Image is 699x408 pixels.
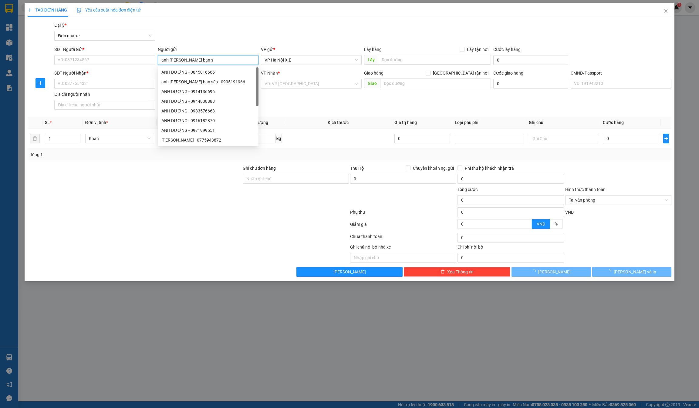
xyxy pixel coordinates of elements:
div: ANH DƯƠNG - 0944838888 [158,96,258,106]
div: ANH DƯƠNG - 0971999551 [158,125,258,135]
span: [GEOGRAPHIC_DATA] tận nơi [431,70,491,76]
div: Tổng: 1 [30,151,270,158]
input: Cước giao hàng [493,79,568,89]
input: Dọc đường [378,55,491,65]
span: VP Nhận [261,71,278,75]
span: Đơn vị tính [85,120,108,125]
input: Địa chỉ của người nhận [54,100,155,110]
span: loading [532,269,538,274]
span: % [555,222,558,226]
span: Giao [364,79,380,88]
div: SĐT Người Nhận [54,70,155,76]
input: 0 [394,134,450,143]
label: Ghi chú đơn hàng [243,166,276,171]
div: VP gửi [261,46,362,53]
span: Phí thu hộ khách nhận trả [462,165,516,172]
input: Cước lấy hàng [493,55,568,65]
span: Cước hàng [603,120,624,125]
span: Lấy [364,55,378,65]
div: ANH DƯƠNG - 0983576668 [158,106,258,116]
div: Ghi chú nội bộ nhà xe [350,244,456,253]
input: Ghi chú đơn hàng [243,174,349,184]
div: SĐT Người Gửi [54,46,155,53]
span: VND [537,222,545,226]
input: Ghi Chú [529,134,598,143]
div: ANH DƯƠNG - 0916182870 [158,116,258,125]
div: ANH DƯƠNG - 0914136696 [161,88,255,95]
input: Dọc đường [380,79,491,88]
span: Đơn nhà xe [58,31,151,40]
th: Loại phụ phí [452,117,526,129]
span: Đại lý [54,23,66,28]
button: plus [663,134,669,143]
div: Chi phí nội bộ [458,244,564,253]
div: [PERSON_NAME] - 0775943872 [161,137,255,143]
div: ANH DƯƠNG - 0983576668 [161,108,255,114]
span: Yêu cầu xuất hóa đơn điện tử [77,8,141,12]
span: SL [45,120,50,125]
span: delete [441,269,445,274]
div: ANH DƯƠNG - 0916182870 [161,117,255,124]
div: ANH DƯƠNG - 0914136696 [158,87,258,96]
label: Hình thức thanh toán [565,187,606,192]
button: [PERSON_NAME] [296,267,403,277]
span: kg [276,134,282,143]
button: delete [30,134,40,143]
span: loading [607,269,614,274]
button: Close [657,3,674,20]
span: plus [36,81,45,85]
span: TẠO ĐƠN HÀNG [28,8,67,12]
button: deleteXóa Thông tin [404,267,510,277]
div: Phụ thu [349,209,457,219]
div: Giảm giá [349,221,457,232]
span: [PERSON_NAME] [538,269,571,275]
th: Ghi chú [526,117,600,129]
span: plus [28,8,32,12]
span: [PERSON_NAME] và In [614,269,656,275]
div: Chưa thanh toán [349,233,457,244]
div: Người gửi [158,46,258,53]
span: Giao hàng [364,71,383,75]
div: anh [PERSON_NAME] bạn sếp - 0905191966 [161,79,255,85]
span: Thu Hộ [350,166,364,171]
button: plus [35,78,45,88]
div: ANH DƯƠNG - 0971999551 [161,127,255,134]
div: TRẦN ANH DƯƠNG - 0775943872 [158,135,258,145]
div: ANH DƯƠNG - 0944838888 [161,98,255,105]
span: close [664,9,668,14]
span: Lấy hàng [364,47,382,52]
label: Cước giao hàng [493,71,523,75]
span: Xóa Thông tin [447,269,474,275]
span: Khác [89,134,151,143]
div: anh Dương bạn sếp - 0905191966 [158,77,258,87]
span: Tổng cước [458,187,478,192]
span: Kích thước [328,120,349,125]
div: Địa chỉ người nhận [54,91,155,98]
span: Giá trị hàng [394,120,417,125]
img: icon [77,8,82,13]
label: Cước lấy hàng [493,47,521,52]
input: Nhập ghi chú [350,253,456,263]
span: plus [664,136,669,141]
div: CMND/Passport [571,70,671,76]
span: VND [565,210,574,215]
button: [PERSON_NAME] [512,267,591,277]
span: Tại văn phòng [569,196,668,205]
span: VP Hà Nội X.E [265,55,358,65]
span: Chuyển khoản ng. gửi [410,165,456,172]
span: Lấy tận nơi [464,46,491,53]
div: ANH DƯƠNG - 0845016666 [161,69,255,75]
button: [PERSON_NAME] và In [592,267,672,277]
div: ANH DƯƠNG - 0845016666 [158,67,258,77]
span: [PERSON_NAME] [333,269,366,275]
